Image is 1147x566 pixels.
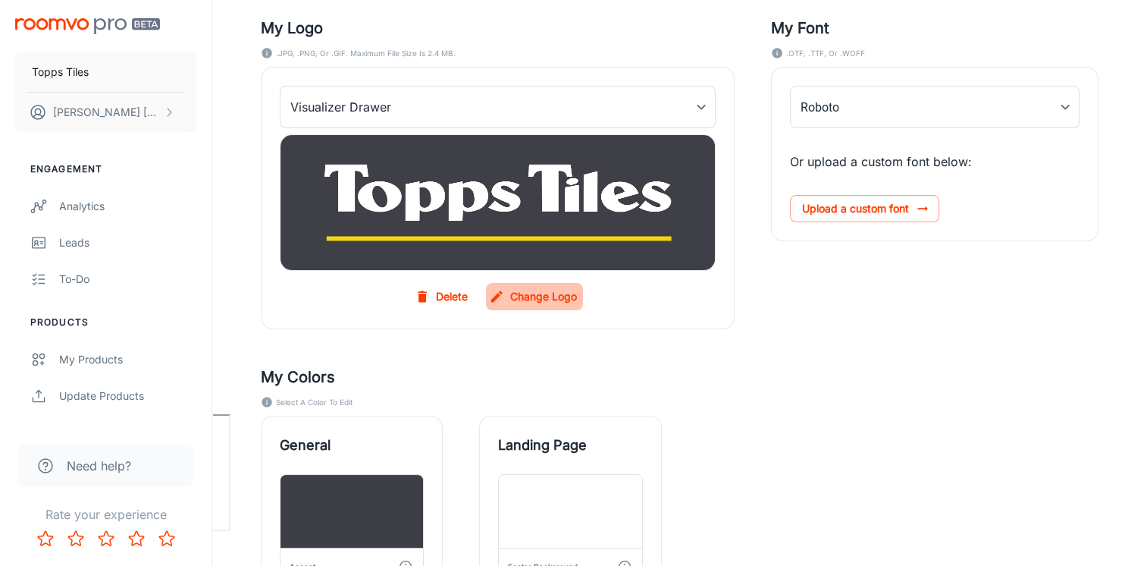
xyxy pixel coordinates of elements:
[15,18,160,34] img: Roomvo PRO Beta
[61,524,91,554] button: Rate 2 star
[786,46,865,61] span: .OTF, .TTF, or .WOFF
[498,435,642,456] span: Landing Page
[91,524,121,554] button: Rate 3 star
[59,388,196,404] div: Update Products
[486,283,583,310] label: Change Logo
[276,46,456,61] span: .JPG, .PNG, or .GIF. Maximum file size is 2.4 MB.
[121,524,152,554] button: Rate 4 star
[261,17,735,39] h5: My Logo
[790,195,939,222] span: Upload a custom font
[30,524,61,554] button: Rate 1 star
[59,234,196,251] div: Leads
[261,366,1098,388] h5: My Colors
[32,64,89,80] p: Topps Tiles
[280,435,424,456] span: General
[59,271,196,288] div: To-do
[412,283,474,310] button: Delete
[280,86,716,128] div: Visualizer Drawer
[59,351,196,368] div: My Products
[15,52,196,92] button: Topps Tiles
[53,104,160,121] p: [PERSON_NAME] [PERSON_NAME]
[771,17,1098,39] h5: My Font
[67,457,131,475] span: Need help?
[59,424,196,441] div: QR Codes
[152,524,182,554] button: Rate 5 star
[15,93,196,132] button: [PERSON_NAME] [PERSON_NAME]
[59,198,196,215] div: Analytics
[12,505,199,524] p: Rate your experience
[790,153,1080,171] p: Or upload a custom font below:
[790,86,1080,128] div: Roboto
[280,135,715,270] img: my_landing_page_logo_background_image_en-gb.png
